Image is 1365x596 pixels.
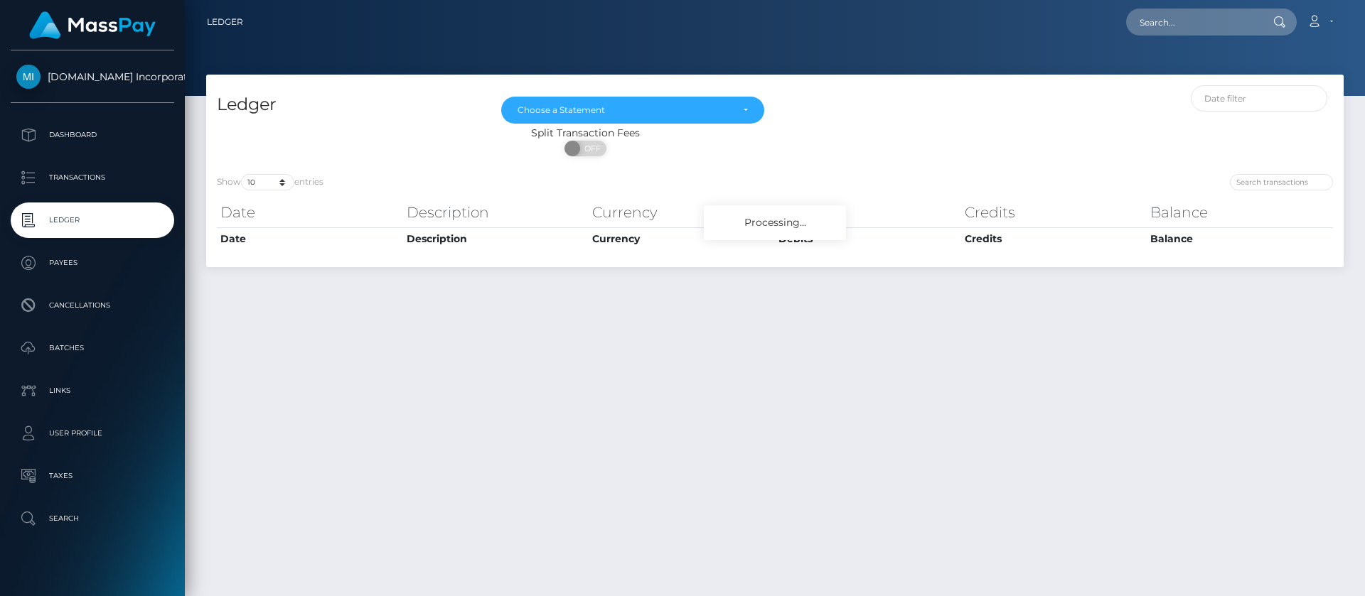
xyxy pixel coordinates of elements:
th: Description [403,198,589,227]
label: Show entries [217,174,323,190]
p: Search [16,508,168,529]
span: [DOMAIN_NAME] Incorporated [11,70,174,83]
div: Processing... [704,205,846,240]
a: Payees [11,245,174,281]
p: Ledger [16,210,168,231]
a: Search [11,501,174,536]
div: Choose a Statement [518,104,732,116]
a: Ledger [11,202,174,238]
th: Credits [961,227,1147,250]
h4: Ledger [217,92,480,117]
input: Search... [1126,9,1260,36]
th: Debits [775,227,961,250]
a: User Profile [11,416,174,451]
p: Links [16,380,168,401]
th: Debits [775,198,961,227]
th: Balance [1147,227,1333,250]
a: Batches [11,330,174,366]
th: Credits [961,198,1147,227]
p: User Profile [16,423,168,444]
span: OFF [572,141,608,156]
a: Taxes [11,458,174,494]
a: Transactions [11,160,174,195]
div: Split Transaction Fees [206,126,965,141]
th: Date [217,198,403,227]
input: Search transactions [1230,174,1333,190]
a: Links [11,373,174,408]
a: Cancellations [11,288,174,323]
th: Currency [589,227,775,250]
th: Balance [1147,198,1333,227]
th: Currency [589,198,775,227]
p: Payees [16,252,168,273]
p: Taxes [16,465,168,487]
p: Cancellations [16,295,168,316]
img: MassPay Logo [29,11,156,39]
p: Dashboard [16,124,168,146]
a: Ledger [207,7,243,37]
input: Date filter [1191,85,1328,112]
p: Batches [16,337,168,359]
th: Date [217,227,403,250]
p: Transactions [16,167,168,188]
button: Choose a Statement [501,97,764,124]
a: Dashboard [11,117,174,153]
select: Showentries [241,174,294,190]
img: Medley.com Incorporated [16,65,41,89]
th: Description [403,227,589,250]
